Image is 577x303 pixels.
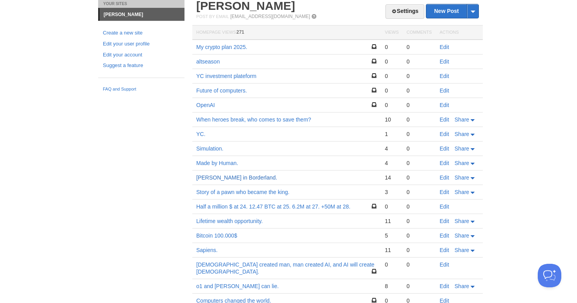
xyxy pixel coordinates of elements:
a: Story of a pawn who became the king. [196,189,289,195]
div: 0 [385,87,398,94]
span: Share [455,145,469,152]
a: Edit [440,218,449,224]
span: Post by Email [196,14,229,19]
a: Edit [440,102,449,108]
a: My crypto plan 2025. [196,44,247,50]
a: Edit [440,58,449,65]
a: Edit [440,283,449,289]
a: Edit [440,232,449,239]
span: 271 [236,29,244,35]
a: Future of computers. [196,87,247,94]
a: [PERSON_NAME] [100,8,184,21]
div: 3 [385,189,398,196]
iframe: Help Scout Beacon - Open [538,264,561,287]
a: [DEMOGRAPHIC_DATA] created man, man created AI, and AI will create [DEMOGRAPHIC_DATA]. [196,261,374,275]
a: Made by Human. [196,160,238,166]
a: Simulation. [196,145,223,152]
div: 0 [407,283,432,290]
a: Create a new site [103,29,180,37]
div: 0 [407,145,432,152]
div: 0 [385,261,398,268]
a: Edit [440,189,449,195]
a: o1 and [PERSON_NAME] can lie. [196,283,279,289]
a: YC investment plateform [196,73,256,79]
div: 0 [407,261,432,268]
div: 0 [385,44,398,51]
a: Sapiens. [196,247,217,253]
div: 0 [385,203,398,210]
span: Share [455,116,469,123]
a: Settings [385,4,424,19]
th: Homepage Views [192,25,381,40]
div: 0 [407,87,432,94]
a: [EMAIL_ADDRESS][DOMAIN_NAME] [230,14,310,19]
a: Edit [440,145,449,152]
a: Edit [440,160,449,166]
a: Edit [440,174,449,181]
div: 0 [407,102,432,109]
div: 0 [385,102,398,109]
div: 11 [385,247,398,254]
a: New Post [426,4,478,18]
a: Edit [440,87,449,94]
a: Edit [440,203,449,210]
span: Share [455,218,469,224]
a: Edit [440,116,449,123]
div: 0 [407,218,432,225]
a: Lifetime wealth opportunity. [196,218,263,224]
a: altseason [196,58,220,65]
span: Share [455,174,469,181]
a: Edit your user profile [103,40,180,48]
a: YC. [196,131,205,137]
th: Comments [403,25,436,40]
div: 0 [407,116,432,123]
a: When heroes break, who comes to save them? [196,116,311,123]
div: 11 [385,218,398,225]
div: 4 [385,160,398,167]
div: 0 [407,174,432,181]
div: 0 [385,58,398,65]
div: 10 [385,116,398,123]
th: Views [381,25,402,40]
a: Suggest a feature [103,62,180,70]
div: 1 [385,131,398,138]
span: Share [455,131,469,137]
div: 0 [407,189,432,196]
div: 0 [407,73,432,80]
a: Edit [440,131,449,137]
a: Edit [440,44,449,50]
a: [PERSON_NAME] in Borderland. [196,174,277,181]
div: 0 [385,73,398,80]
span: Share [455,247,469,253]
div: 0 [407,44,432,51]
div: 0 [407,160,432,167]
a: Half a million $ at 24. 12.47 BTC at 25. 6.2M at 27. +50M at 28. [196,203,351,210]
div: 0 [407,58,432,65]
div: 0 [407,247,432,254]
div: 4 [385,145,398,152]
span: Share [455,160,469,166]
span: Share [455,189,469,195]
div: 8 [385,283,398,290]
a: Edit [440,261,449,268]
span: Share [455,232,469,239]
a: OpenAI [196,102,215,108]
a: Edit [440,73,449,79]
div: 5 [385,232,398,239]
div: 0 [407,232,432,239]
a: Edit [440,247,449,253]
span: Share [455,283,469,289]
div: 0 [407,203,432,210]
div: 14 [385,174,398,181]
div: 0 [407,131,432,138]
a: Edit your account [103,51,180,59]
a: Bitcoin 100.000$ [196,232,237,239]
th: Actions [436,25,483,40]
a: FAQ and Support [103,86,180,93]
